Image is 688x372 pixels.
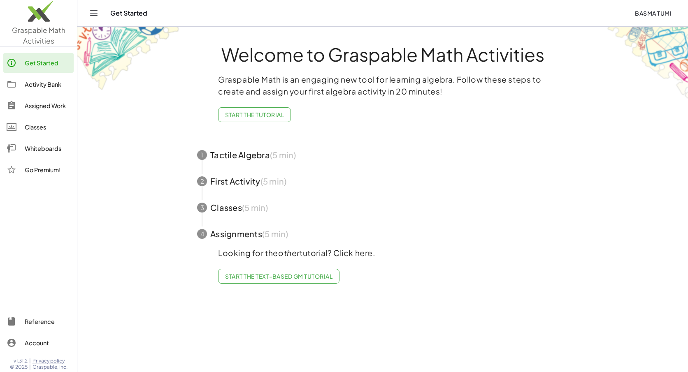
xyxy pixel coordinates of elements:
[25,101,70,111] div: Assigned Work
[3,139,74,158] a: Whiteboards
[3,333,74,353] a: Account
[182,45,583,64] h1: Welcome to Graspable Math Activities
[10,364,28,370] span: © 2025
[197,229,207,239] div: 4
[218,247,547,259] p: Looking for the tutorial? Click here.
[635,9,672,17] span: Basma Tumi
[25,165,70,175] div: Go Premium!
[29,358,31,364] span: |
[628,6,678,21] button: Basma Tumi
[3,74,74,94] a: Activity Bank
[29,364,31,370] span: |
[12,25,65,45] span: Graspable Math Activities
[218,269,339,284] a: Start the Text-based GM Tutorial
[25,317,70,326] div: Reference
[77,26,180,91] img: get-started-bg-ul-Ceg4j33I.png
[14,358,28,364] span: v1.31.2
[278,248,300,258] em: other
[3,117,74,137] a: Classes
[187,221,578,247] button: 4Assignments(5 min)
[25,143,70,153] div: Whiteboards
[197,150,207,160] div: 1
[197,176,207,186] div: 2
[25,338,70,348] div: Account
[33,358,67,364] a: Privacy policy
[3,312,74,331] a: Reference
[3,96,74,116] a: Assigned Work
[187,168,578,194] button: 2First Activity(5 min)
[218,74,547,97] p: Graspable Math is an engaging new tool for learning algebra. Follow these steps to create and ass...
[187,142,578,168] button: 1Tactile Algebra(5 min)
[225,273,332,280] span: Start the Text-based GM Tutorial
[3,53,74,73] a: Get Started
[25,79,70,89] div: Activity Bank
[25,122,70,132] div: Classes
[187,194,578,221] button: 3Classes(5 min)
[218,107,291,122] button: Start the Tutorial
[87,7,100,20] button: Toggle navigation
[197,203,207,213] div: 3
[33,364,67,370] span: Graspable, Inc.
[225,111,284,118] span: Start the Tutorial
[25,58,70,68] div: Get Started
